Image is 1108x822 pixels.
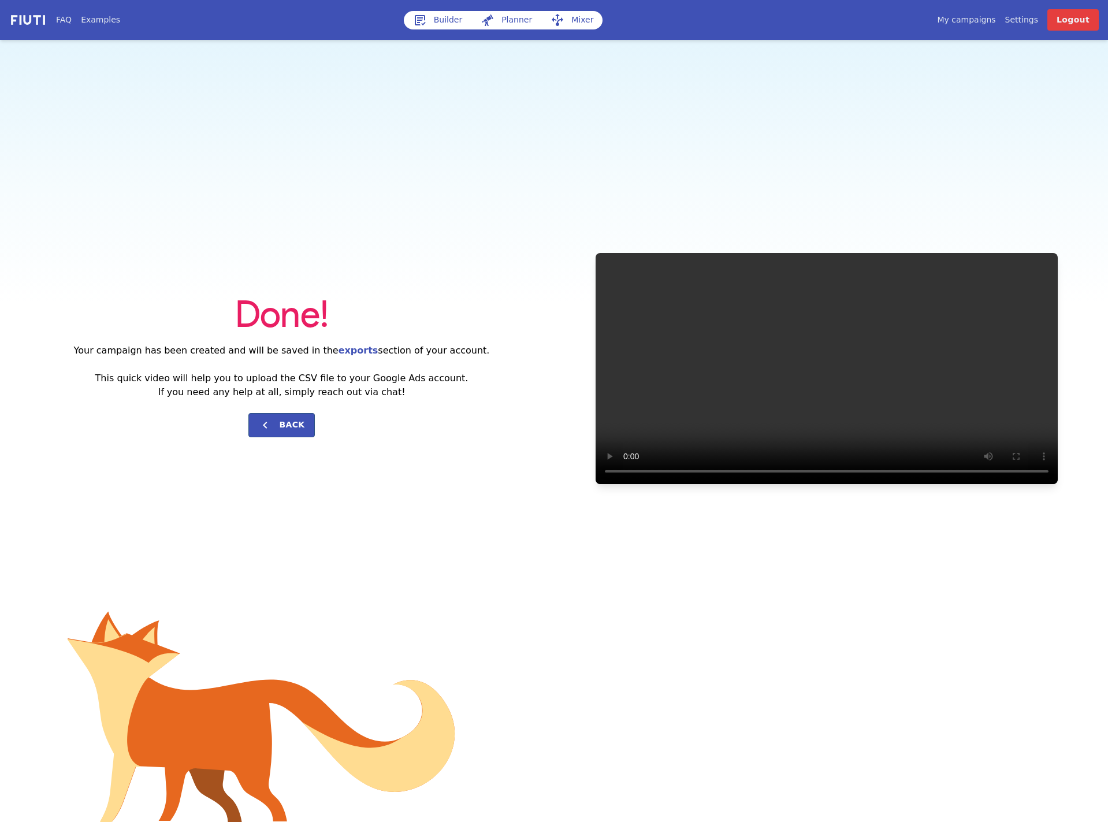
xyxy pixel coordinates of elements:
a: Planner [471,11,541,29]
a: exports [339,345,378,356]
a: Settings [1005,14,1038,26]
img: f731f27.png [9,13,47,27]
a: Logout [1047,9,1099,31]
a: Examples [81,14,120,26]
button: Back [248,413,314,437]
video: Your browser does not support HTML5 video. [596,253,1058,484]
a: Builder [404,11,472,29]
h2: Your campaign has been created and will be saved in the section of your account. This quick video... [9,344,554,399]
a: My campaigns [937,14,995,26]
a: Mixer [541,11,603,29]
a: FAQ [56,14,72,26]
span: Done! [235,297,329,334]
